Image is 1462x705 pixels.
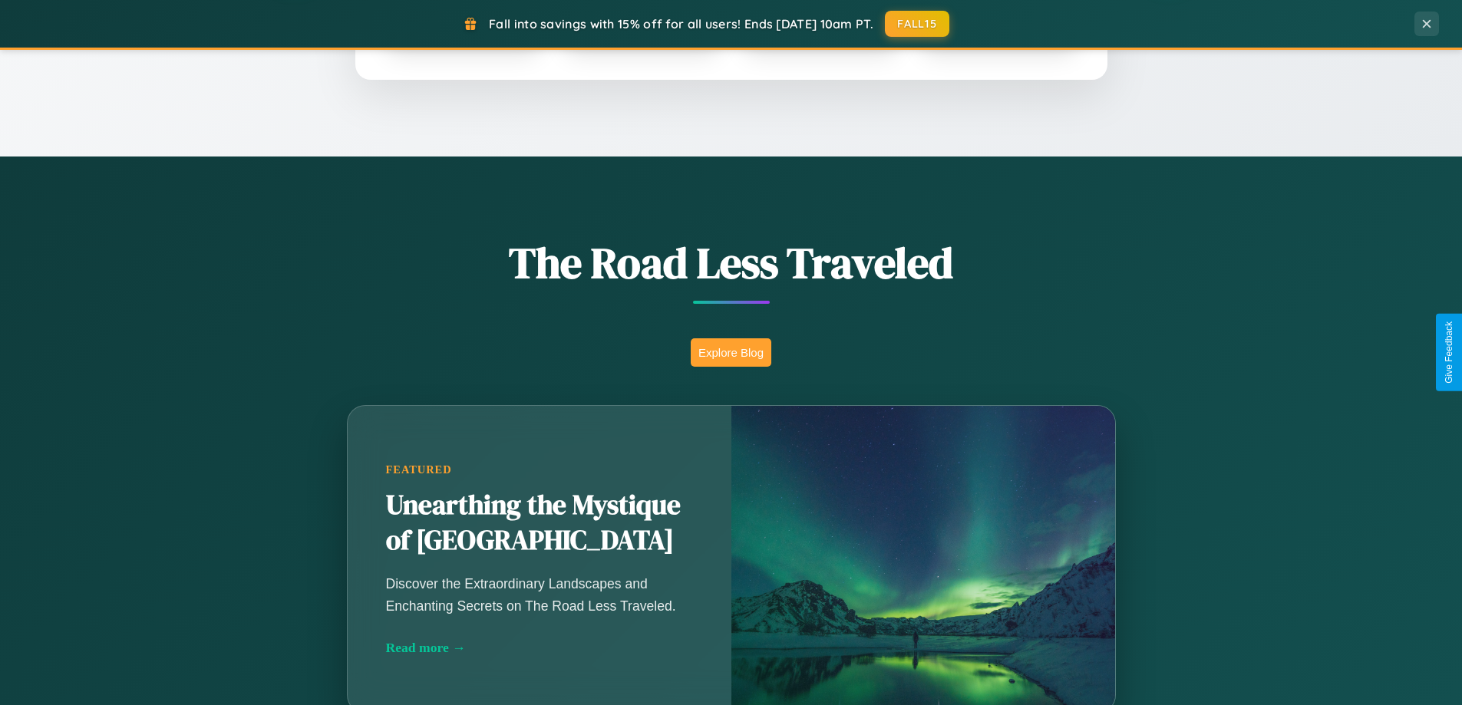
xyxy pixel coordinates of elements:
span: Fall into savings with 15% off for all users! Ends [DATE] 10am PT. [489,16,873,31]
p: Discover the Extraordinary Landscapes and Enchanting Secrets on The Road Less Traveled. [386,573,693,616]
div: Featured [386,463,693,476]
h1: The Road Less Traveled [271,233,1192,292]
div: Read more → [386,640,693,656]
button: Explore Blog [691,338,771,367]
button: FALL15 [885,11,949,37]
h2: Unearthing the Mystique of [GEOGRAPHIC_DATA] [386,488,693,558]
div: Give Feedback [1444,321,1454,384]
